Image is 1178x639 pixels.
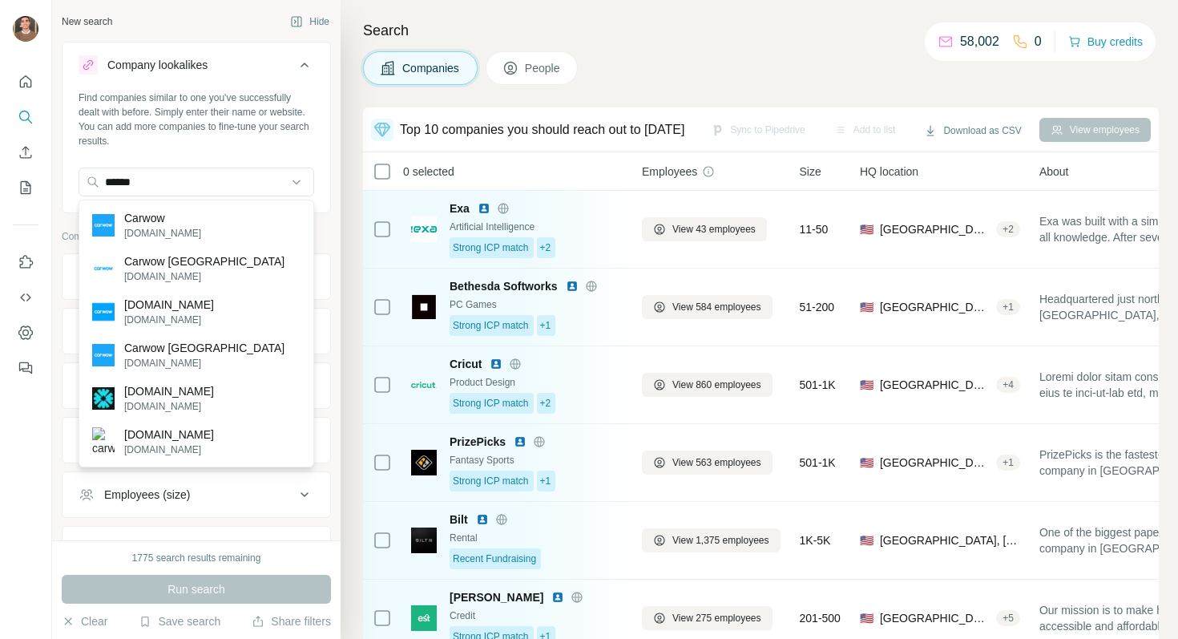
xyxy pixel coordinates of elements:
[411,216,437,242] img: Logo of Exa
[860,377,873,393] span: 🇺🇸
[450,297,623,312] div: PC Games
[540,396,551,410] span: +2
[252,613,331,629] button: Share filters
[411,605,437,631] img: Logo of Earnest
[79,91,314,148] div: Find companies similar to one you've successfully dealt with before. Simply enter their name or w...
[880,221,990,237] span: [GEOGRAPHIC_DATA], [US_STATE]
[13,283,38,312] button: Use Surfe API
[124,427,214,443] p: [DOMAIN_NAME]
[124,297,214,313] p: [DOMAIN_NAME]
[124,269,284,284] p: [DOMAIN_NAME]
[450,434,506,450] span: PrizePicks
[960,32,999,51] p: 58,002
[124,356,284,370] p: [DOMAIN_NAME]
[525,60,562,76] span: People
[92,214,115,237] img: Carwow
[63,46,330,91] button: Company lookalikes
[880,299,990,315] span: [GEOGRAPHIC_DATA], [US_STATE]
[104,487,190,503] div: Employees (size)
[124,383,214,399] p: [DOMAIN_NAME]
[124,443,214,457] p: [DOMAIN_NAME]
[124,253,284,269] p: Carwow [GEOGRAPHIC_DATA]
[450,531,623,545] div: Rental
[642,451,773,475] button: View 563 employees
[450,512,468,528] span: Bilt
[63,366,330,405] button: HQ location
[672,455,761,470] span: View 563 employees
[551,591,564,604] img: LinkedIn logo
[880,532,1020,548] span: [GEOGRAPHIC_DATA], [US_STATE]
[450,356,482,372] span: Cricut
[860,164,918,180] span: HQ location
[672,300,761,314] span: View 584 employees
[800,299,835,315] span: 51-200
[476,513,489,526] img: LinkedIn logo
[453,474,529,488] span: Strong ICP match
[63,257,330,296] button: Company
[124,226,201,241] p: [DOMAIN_NAME]
[63,312,330,350] button: Industry
[540,241,551,255] span: +2
[13,318,38,347] button: Dashboard
[453,396,529,410] span: Strong ICP match
[62,229,331,244] p: Company information
[124,313,214,327] p: [DOMAIN_NAME]
[800,221,829,237] span: 11-50
[400,120,684,140] div: Top 10 companies you should reach out to [DATE]
[411,528,437,553] img: Logo of Bilt
[1039,164,1069,180] span: About
[450,375,623,390] div: Product Design
[800,532,831,548] span: 1K-5K
[642,164,697,180] span: Employees
[880,610,990,626] span: [GEOGRAPHIC_DATA], [GEOGRAPHIC_DATA]
[672,222,756,237] span: View 43 employees
[642,217,767,241] button: View 43 employees
[800,377,836,393] span: 501-1K
[450,589,543,605] span: [PERSON_NAME]
[478,202,490,215] img: LinkedIn logo
[403,164,454,180] span: 0 selected
[540,318,551,333] span: +1
[453,318,529,333] span: Strong ICP match
[92,301,115,323] img: carwow.es
[860,221,873,237] span: 🇺🇸
[880,455,990,471] span: [GEOGRAPHIC_DATA], [US_STATE]
[996,455,1020,470] div: + 1
[124,210,201,226] p: Carwow
[411,294,437,320] img: Logo of Bethesda Softworks
[363,19,1159,42] h4: Search
[124,399,214,414] p: [DOMAIN_NAME]
[490,358,502,370] img: LinkedIn logo
[880,377,990,393] span: [GEOGRAPHIC_DATA], [US_STATE]
[996,222,1020,237] div: + 2
[642,528,781,552] button: View 1,375 employees
[913,119,1032,143] button: Download as CSV
[62,613,107,629] button: Clear
[13,67,38,96] button: Quick start
[672,533,769,548] span: View 1,375 employees
[672,378,761,392] span: View 860 employees
[996,611,1020,625] div: + 5
[800,164,821,180] span: Size
[450,453,623,467] div: Fantasy Sports
[63,421,330,459] button: Annual revenue ($)
[672,611,761,625] span: View 275 employees
[860,610,873,626] span: 🇺🇸
[800,455,836,471] span: 501-1K
[62,14,112,29] div: New search
[996,300,1020,314] div: + 1
[279,10,341,34] button: Hide
[13,103,38,131] button: Search
[13,354,38,382] button: Feedback
[642,295,773,319] button: View 584 employees
[642,606,773,630] button: View 275 employees
[860,299,873,315] span: 🇺🇸
[92,344,115,366] img: Carwow France
[63,475,330,514] button: Employees (size)
[107,57,208,73] div: Company lookalikes
[92,387,115,410] img: carwow.com
[453,552,536,566] span: Recent Fundraising
[13,138,38,167] button: Enrich CSV
[450,609,623,623] div: Credit
[139,613,220,629] button: Save search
